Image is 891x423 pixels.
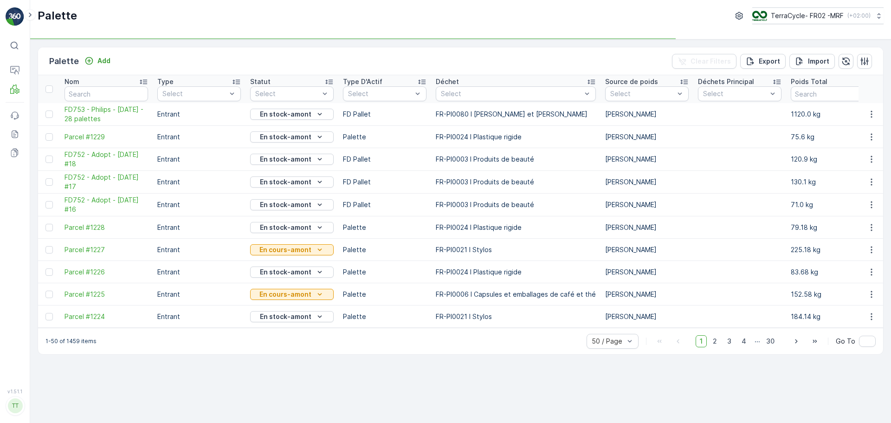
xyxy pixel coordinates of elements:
[6,389,24,394] span: v 1.51.1
[605,132,689,142] p: [PERSON_NAME]
[343,200,426,209] p: FD Pallet
[696,335,707,347] span: 1
[65,223,148,232] a: Parcel #1228
[45,156,53,163] div: Toggle Row Selected
[605,155,689,164] p: [PERSON_NAME]
[250,109,334,120] button: En stock-amont
[605,223,689,232] p: [PERSON_NAME]
[45,338,97,345] p: 1-50 of 1459 items
[260,223,311,232] p: En stock-amont
[45,246,53,254] div: Toggle Row Selected
[672,54,736,69] button: Clear Filters
[65,290,148,299] a: Parcel #1225
[6,396,24,416] button: TT
[789,54,835,69] button: Import
[791,86,874,101] input: Search
[65,105,148,124] a: FD753 - Philips - 26.09.2025 - 28 palettes
[791,245,874,254] p: 225.18 kg
[157,290,241,299] p: Entrant
[436,155,596,164] p: FR-PI0003 I Produits de beauté
[610,89,674,98] p: Select
[343,132,426,142] p: Palette
[250,176,334,188] button: En stock-amont
[755,335,760,347] p: ...
[441,89,581,98] p: Select
[436,77,459,86] p: Déchet
[605,267,689,277] p: [PERSON_NAME]
[436,223,596,232] p: FR-PI0024 I Plastique rigide
[65,132,148,142] a: Parcel #1229
[157,267,241,277] p: Entrant
[791,312,874,321] p: 184.14 kg
[343,77,382,86] p: Type D'Actif
[8,398,23,413] div: TT
[723,335,736,347] span: 3
[436,290,596,299] p: FR-PI0006 I Capsules et emballages de café et thé
[49,55,79,68] p: Palette
[260,110,311,119] p: En stock-amont
[740,54,786,69] button: Export
[65,195,148,214] span: FD752 - Adopt - [DATE] #16
[45,133,53,141] div: Toggle Row Selected
[791,177,874,187] p: 130.1 kg
[436,245,596,254] p: FR-PI0021 I Stylos
[65,245,148,254] a: Parcel #1227
[65,173,148,191] a: FD752 - Adopt - 26.09.2025 #17
[65,86,148,101] input: Search
[162,89,226,98] p: Select
[250,267,334,278] button: En stock-amont
[791,200,874,209] p: 71.0 kg
[157,132,241,142] p: Entrant
[250,244,334,255] button: En cours-amont
[436,312,596,321] p: FR-PI0021 I Stylos
[343,290,426,299] p: Palette
[436,132,596,142] p: FR-PI0024 I Plastique rigide
[81,55,114,66] button: Add
[791,223,874,232] p: 79.18 kg
[157,223,241,232] p: Entrant
[250,222,334,233] button: En stock-amont
[791,77,827,86] p: Poids Total
[157,110,241,119] p: Entrant
[836,337,855,346] span: Go To
[65,150,148,169] a: FD752 - Adopt - 26.09.2025 #18
[65,267,148,277] a: Parcel #1226
[250,77,271,86] p: Statut
[343,223,426,232] p: Palette
[343,267,426,277] p: Palette
[343,177,426,187] p: FD Pallet
[436,267,596,277] p: FR-PI0024 I Plastique rigide
[343,245,426,254] p: Palette
[65,312,148,321] a: Parcel #1224
[157,155,241,164] p: Entrant
[45,224,53,231] div: Toggle Row Selected
[771,11,844,20] p: TerraCycle- FR02 -MRF
[250,154,334,165] button: En stock-amont
[605,77,658,86] p: Source de poids
[260,155,311,164] p: En stock-amont
[65,105,148,124] span: FD753 - Philips - [DATE] - 28 palettes
[605,290,689,299] p: [PERSON_NAME]
[260,200,311,209] p: En stock-amont
[791,267,874,277] p: 83.68 kg
[45,111,53,118] div: Toggle Row Selected
[847,12,871,20] p: ( +02:00 )
[691,57,731,66] p: Clear Filters
[436,110,596,119] p: FR-PI0080 I [PERSON_NAME] et [PERSON_NAME]
[791,132,874,142] p: 75.6 kg
[6,7,24,26] img: logo
[605,177,689,187] p: [PERSON_NAME]
[752,11,767,21] img: terracycle.png
[698,77,754,86] p: Déchets Principal
[65,195,148,214] a: FD752 - Adopt - 26.09.2025 #16
[808,57,829,66] p: Import
[65,173,148,191] span: FD752 - Adopt - [DATE] #17
[605,245,689,254] p: [PERSON_NAME]
[45,201,53,208] div: Toggle Row Selected
[65,77,79,86] p: Nom
[737,335,750,347] span: 4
